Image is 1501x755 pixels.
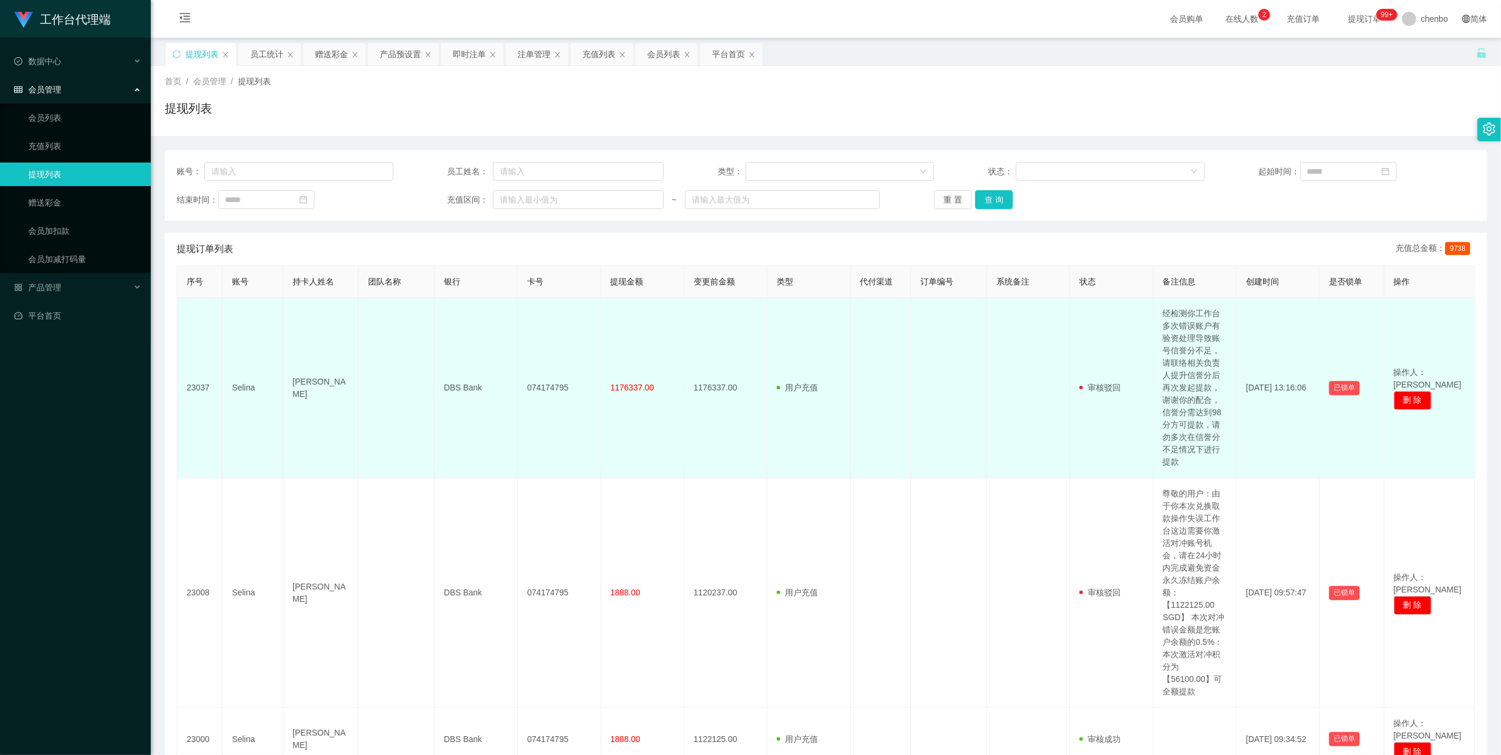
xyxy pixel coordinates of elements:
[582,43,615,65] div: 充值列表
[14,57,61,66] span: 数据中心
[28,247,141,271] a: 会员加减打码量
[352,51,359,58] i: 图标: close
[453,43,486,65] div: 即时注单
[684,478,767,708] td: 1120237.00
[223,298,283,478] td: Selina
[1079,734,1121,744] span: 审核成功
[222,51,229,58] i: 图标: close
[1394,718,1462,740] span: 操作人：[PERSON_NAME]
[250,43,283,65] div: 员工统计
[527,277,544,286] span: 卡号
[14,14,111,24] a: 工作台代理端
[1154,478,1237,708] td: 尊敬的用户：由于你本次兑换取款操作失误工作台这边需要你激活对冲账号机会，请在24小时内完成避免资金永久冻结账户余额：【1122125.00 SGD】 本次对冲错误金额是您账户余额的0.5%：本次...
[444,277,460,286] span: 银行
[223,478,283,708] td: Selina
[177,242,233,256] span: 提现订单列表
[1394,596,1432,615] button: 删 除
[1237,478,1320,708] td: [DATE] 09:57:47
[1476,48,1487,58] i: 图标: unlock
[1079,383,1121,392] span: 审核驳回
[1258,9,1270,21] sup: 2
[748,51,756,58] i: 图标: close
[493,190,664,209] input: 请输入最小值为
[435,298,518,478] td: DBS Bank
[435,478,518,708] td: DBS Bank
[1263,9,1267,21] p: 2
[1376,9,1397,21] sup: 1204
[40,1,111,38] h1: 工作台代理端
[712,43,745,65] div: 平台首页
[14,283,22,292] i: 图标: appstore-o
[777,588,818,597] span: 用户充值
[425,51,432,58] i: 图标: close
[685,190,880,209] input: 请输入最大值为
[186,77,188,86] span: /
[165,100,212,117] h1: 提现列表
[177,298,223,478] td: 23037
[173,50,181,58] i: 图标: sync
[299,196,307,204] i: 图标: calendar
[1462,15,1470,23] i: 图标: global
[1342,15,1387,23] span: 提现订单
[187,277,203,286] span: 序号
[293,277,334,286] span: 持卡人姓名
[611,383,654,392] span: 1176337.00
[489,51,496,58] i: 图标: close
[14,85,61,94] span: 会员管理
[368,277,401,286] span: 团队名称
[611,277,644,286] span: 提现金额
[718,165,745,178] span: 类型：
[996,277,1029,286] span: 系统备注
[611,734,641,744] span: 1888.00
[231,77,233,86] span: /
[1191,168,1198,176] i: 图标: down
[1329,732,1360,746] button: 已锁单
[204,162,393,181] input: 请输入
[177,194,218,206] span: 结束时间：
[1220,15,1264,23] span: 在线人数
[619,51,626,58] i: 图标: close
[28,134,141,158] a: 充值列表
[165,1,205,38] i: 图标: menu-fold
[777,383,818,392] span: 用户充值
[684,51,691,58] i: 图标: close
[777,277,793,286] span: 类型
[315,43,348,65] div: 赠送彩金
[287,51,294,58] i: 图标: close
[647,43,680,65] div: 会员列表
[165,77,181,86] span: 首页
[1163,277,1196,286] span: 备注信息
[1445,242,1470,255] span: 9738
[14,12,33,28] img: logo.9652507e.png
[28,163,141,186] a: 提现列表
[975,190,1013,209] button: 查 询
[447,194,492,206] span: 充值区间：
[920,277,953,286] span: 订单编号
[238,77,271,86] span: 提现列表
[1396,242,1475,256] div: 充值总金额：
[1259,165,1300,178] span: 起始时间：
[920,168,927,176] i: 图标: down
[664,194,685,206] span: ~
[232,277,248,286] span: 账号
[28,106,141,130] a: 会员列表
[193,77,226,86] span: 会员管理
[185,43,218,65] div: 提现列表
[1394,277,1410,286] span: 操作
[177,165,204,178] span: 账号：
[283,478,359,708] td: [PERSON_NAME]
[447,165,492,178] span: 员工姓名：
[14,57,22,65] i: 图标: check-circle-o
[1394,367,1462,389] span: 操作人：[PERSON_NAME]
[28,191,141,214] a: 赠送彩金
[14,85,22,94] i: 图标: table
[1329,586,1360,600] button: 已锁单
[1079,588,1121,597] span: 审核驳回
[1483,122,1496,135] i: 图标: setting
[493,162,664,181] input: 请输入
[1329,277,1362,286] span: 是否锁单
[1329,381,1360,395] button: 已锁单
[177,478,223,708] td: 23008
[518,298,601,478] td: 074174795
[28,219,141,243] a: 会员加扣款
